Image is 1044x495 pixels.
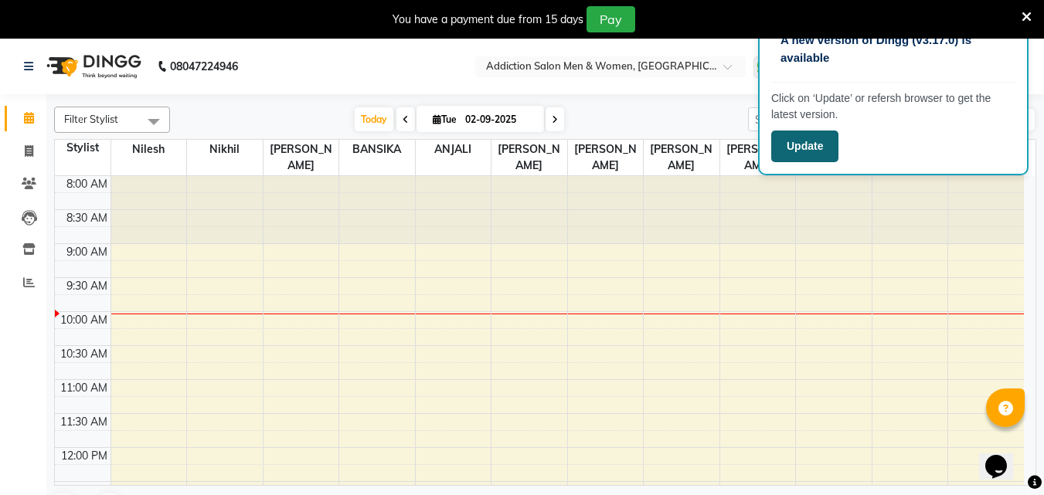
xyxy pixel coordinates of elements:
div: 10:00 AM [57,312,111,328]
button: Pay [587,6,635,32]
div: 11:00 AM [57,380,111,396]
span: Tue [429,114,461,125]
span: BANSIKA [339,140,415,159]
span: Nilesh [111,140,187,159]
span: [PERSON_NAME] [644,140,719,175]
div: 8:30 AM [63,210,111,226]
div: 9:30 AM [63,278,111,294]
div: 11:30 AM [57,414,111,430]
span: [PERSON_NAME] [568,140,644,175]
p: Click on ‘Update’ or refersh browser to get the latest version. [771,90,1015,123]
span: [PERSON_NAME] [264,140,339,175]
span: ANJALI [416,140,491,159]
div: 10:30 AM [57,346,111,362]
img: logo [39,45,145,88]
b: 08047224946 [170,45,238,88]
span: Filter Stylist [64,113,118,125]
span: Nikhil [187,140,263,159]
div: 8:00 AM [63,176,111,192]
div: 9:00 AM [63,244,111,260]
span: [PERSON_NAME] [491,140,567,175]
iframe: chat widget [979,433,1029,480]
input: 2025-09-02 [461,108,538,131]
p: A new version of Dingg (v3.17.0) is available [780,32,1006,66]
div: You have a payment due from 15 days [393,12,583,28]
span: Today [355,107,393,131]
div: 12:00 PM [58,448,111,464]
button: Update [771,131,838,162]
div: Stylist [55,140,111,156]
span: [PERSON_NAME] [720,140,796,175]
input: Search Appointment [748,107,883,131]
